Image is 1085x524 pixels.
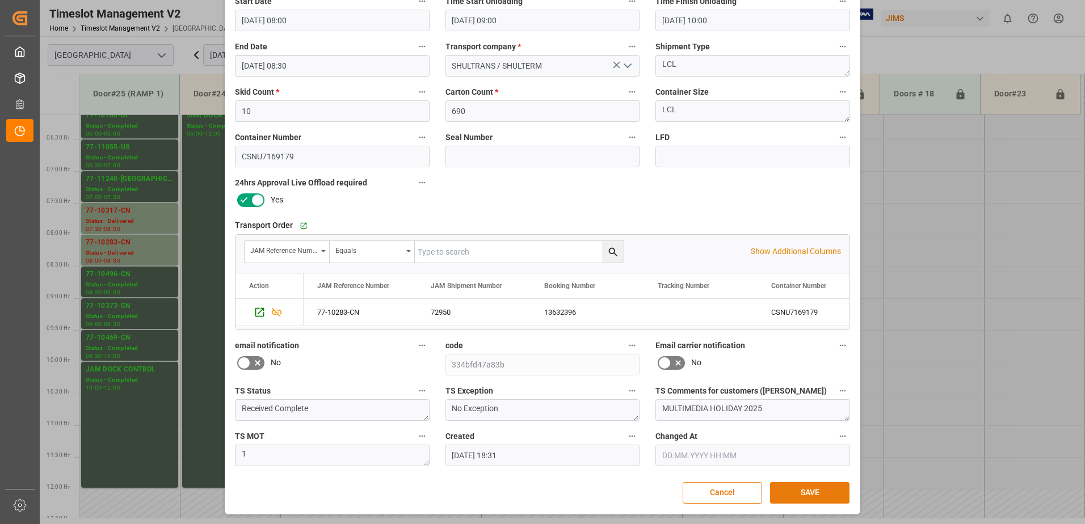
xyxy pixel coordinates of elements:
button: TS Comments for customers ([PERSON_NAME]) [835,383,850,398]
button: TS Exception [625,383,640,398]
span: TS Exception [445,385,493,397]
button: open menu [330,241,415,263]
span: Email carrier notification [655,340,745,352]
span: JAM Reference Number [317,282,389,290]
button: Shipment Type [835,39,850,54]
span: Transport Order [235,219,293,231]
button: LFD [835,130,850,145]
div: Equals [335,243,402,256]
button: Carton Count * [625,84,640,99]
span: No [271,357,281,369]
input: DD.MM.YYYY HH:MM [655,445,850,466]
button: TS MOT [415,429,430,443]
button: Email carrier notification [835,338,850,353]
button: Transport company * [625,39,640,54]
textarea: Received Complete [235,399,430,421]
button: open menu [245,241,330,263]
button: email notification [415,338,430,353]
button: SAVE [770,482,850,504]
span: TS Status [235,385,271,397]
textarea: LCL [655,55,850,77]
textarea: No Exception [445,399,640,421]
span: No [691,357,701,369]
span: Seal Number [445,132,493,143]
button: Changed At [835,429,850,443]
span: Shipment Type [655,41,710,53]
span: Booking Number [544,282,595,290]
span: Transport company [445,41,521,53]
input: Type to search [415,241,624,263]
div: JAM Reference Number [250,243,317,256]
button: Container Size [835,84,850,99]
span: Tracking Number [658,282,709,290]
button: Skid Count * [415,84,430,99]
button: 24hrs Approval Live Offload required [415,175,430,190]
span: code [445,340,463,352]
div: CSNU7169179 [758,299,871,326]
input: DD.MM.YYYY HH:MM [235,55,430,77]
input: DD.MM.YYYY HH:MM [235,10,430,31]
button: End Date [415,39,430,54]
textarea: MULTIMEDIA HOLIDAY 2025 [655,399,850,421]
div: 13632396 [531,299,644,326]
span: Container Number [235,132,301,143]
span: TS Comments for customers ([PERSON_NAME]) [655,385,827,397]
div: 77-10283-CN [304,299,417,326]
span: 24hrs Approval Live Offload required [235,177,367,189]
textarea: LCL [655,100,850,122]
p: Show Additional Columns [751,246,841,257]
div: 72950 [417,299,531,326]
span: email notification [235,340,299,352]
button: search button [602,241,624,263]
span: Carton Count [445,86,498,98]
button: Container Number [415,130,430,145]
span: Created [445,430,474,442]
span: Changed At [655,430,697,442]
span: End Date [235,41,267,53]
button: TS Status [415,383,430,398]
input: DD.MM.YYYY HH:MM [655,10,850,31]
span: Skid Count [235,86,279,98]
div: Action [249,282,269,290]
input: DD.MM.YYYY HH:MM [445,445,640,466]
span: TS MOT [235,430,264,442]
button: Created [625,429,640,443]
button: Cancel [683,482,762,504]
span: Container Size [655,86,709,98]
span: Container Number [771,282,826,290]
div: Press SPACE to select this row. [235,299,304,326]
button: code [625,338,640,353]
input: DD.MM.YYYY HH:MM [445,10,640,31]
button: open menu [619,57,636,75]
span: Yes [271,194,283,206]
button: Seal Number [625,130,640,145]
span: JAM Shipment Number [431,282,502,290]
span: LFD [655,132,670,143]
textarea: 1 [235,445,430,466]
